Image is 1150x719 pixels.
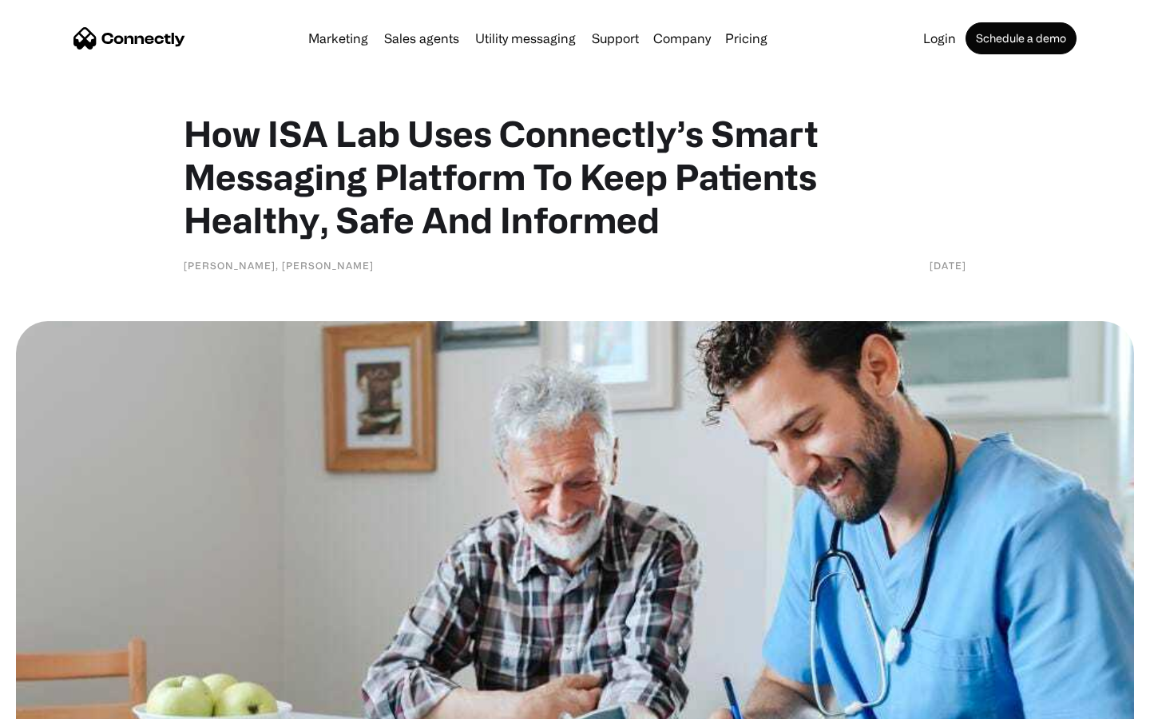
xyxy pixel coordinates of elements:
[930,257,966,273] div: [DATE]
[719,32,774,45] a: Pricing
[966,22,1077,54] a: Schedule a demo
[32,691,96,713] ul: Language list
[469,32,582,45] a: Utility messaging
[184,112,966,241] h1: How ISA Lab Uses Connectly’s Smart Messaging Platform To Keep Patients Healthy, Safe And Informed
[378,32,466,45] a: Sales agents
[302,32,375,45] a: Marketing
[16,691,96,713] aside: Language selected: English
[184,257,374,273] div: [PERSON_NAME], [PERSON_NAME]
[585,32,645,45] a: Support
[917,32,962,45] a: Login
[653,27,711,50] div: Company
